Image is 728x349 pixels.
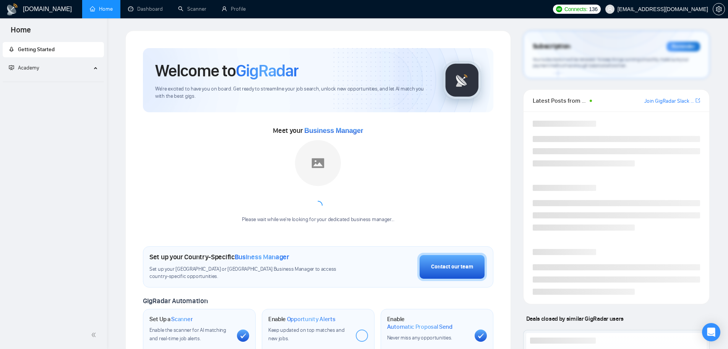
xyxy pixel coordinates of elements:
[666,42,700,52] div: Reminder
[523,312,627,325] span: Deals closed by similar GigRadar users
[287,315,336,323] span: Opportunity Alerts
[149,266,352,280] span: Set up your [GEOGRAPHIC_DATA] or [GEOGRAPHIC_DATA] Business Manager to access country-specific op...
[533,40,571,53] span: Subscription
[556,6,562,12] img: upwork-logo.png
[273,126,363,135] span: Meet your
[237,216,399,223] div: Please wait while we're looking for your dedicated business manager...
[171,315,193,323] span: Scanner
[702,323,720,341] div: Open Intercom Messenger
[18,65,39,71] span: Academy
[443,61,481,99] img: gigradar-logo.png
[644,97,694,105] a: Join GigRadar Slack Community
[3,79,104,84] li: Academy Homepage
[128,6,163,12] a: dashboardDashboard
[155,60,298,81] h1: Welcome to
[387,323,452,331] span: Automatic Proposal Send
[149,253,289,261] h1: Set up your Country-Specific
[9,65,39,71] span: Academy
[5,24,37,40] span: Home
[295,140,341,186] img: placeholder.png
[713,3,725,15] button: setting
[236,60,298,81] span: GigRadar
[149,315,193,323] h1: Set Up a
[178,6,206,12] a: searchScanner
[312,200,324,211] span: loading
[6,3,18,16] img: logo
[533,96,587,105] span: Latest Posts from the GigRadar Community
[387,334,452,341] span: Never miss any opportunities.
[589,5,597,13] span: 136
[417,253,487,281] button: Contact our team
[696,97,700,104] a: export
[713,6,725,12] a: setting
[533,57,689,69] span: Your subscription will be renewed. To keep things running smoothly, make sure your payment method...
[431,263,473,271] div: Contact our team
[18,46,55,53] span: Getting Started
[304,127,363,134] span: Business Manager
[91,331,99,339] span: double-left
[387,315,469,330] h1: Enable
[149,327,226,342] span: Enable the scanner for AI matching and real-time job alerts.
[90,6,113,12] a: homeHome
[268,315,336,323] h1: Enable
[143,297,208,305] span: GigRadar Automation
[155,86,431,100] span: We're excited to have you on board. Get ready to streamline your job search, unlock new opportuni...
[3,42,104,57] li: Getting Started
[564,5,587,13] span: Connects:
[9,65,14,70] span: fund-projection-screen
[607,6,613,12] span: user
[9,47,14,52] span: rocket
[222,6,246,12] a: userProfile
[235,253,289,261] span: Business Manager
[268,327,345,342] span: Keep updated on top matches and new jobs.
